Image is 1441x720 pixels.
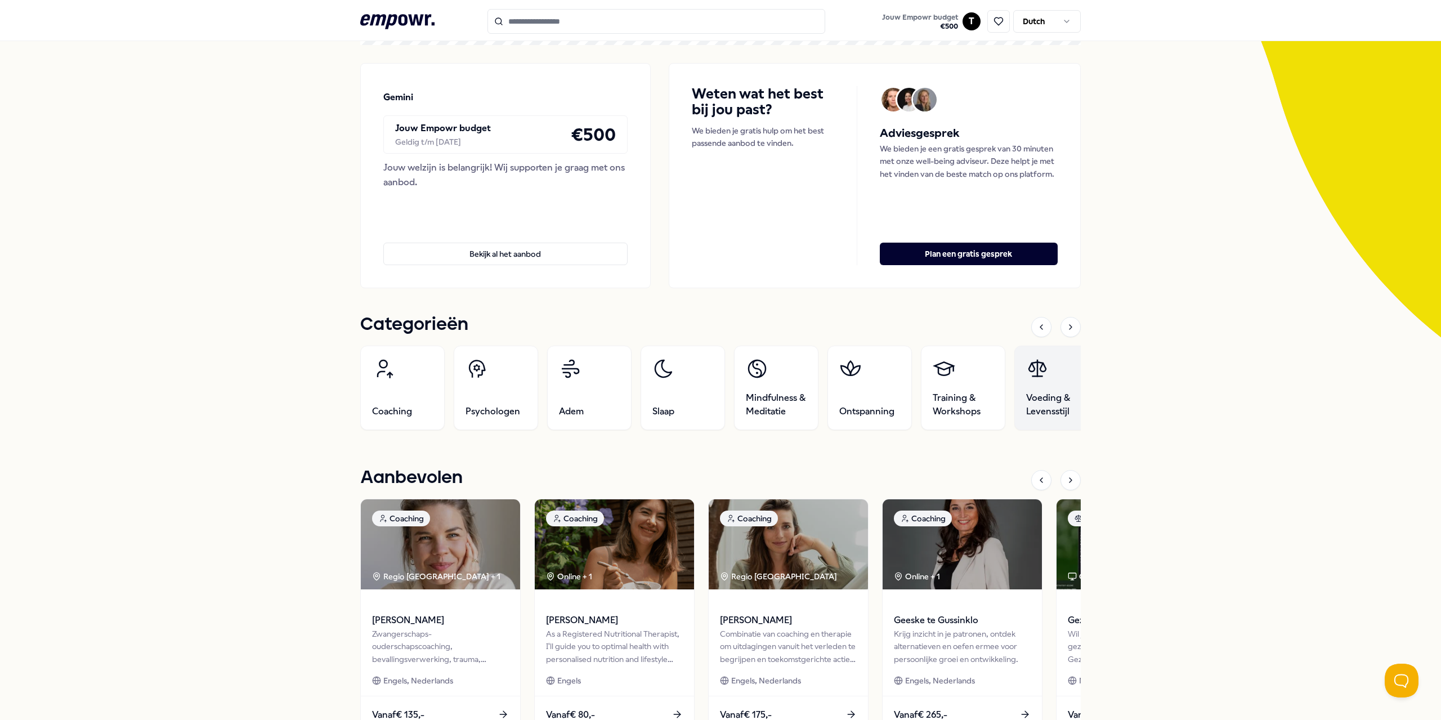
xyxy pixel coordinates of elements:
p: Jouw Empowr budget [395,121,491,136]
p: Gemini [383,90,413,105]
span: Voeding & Levensstijl [1026,391,1087,418]
button: Jouw Empowr budget€500 [880,11,960,33]
a: Ontspanning [827,346,912,430]
div: Online [1068,570,1103,583]
div: As a Registered Nutritional Therapist, I'll guide you to optimal health with personalised nutriti... [546,628,683,665]
div: Geldig t/m [DATE] [395,136,491,148]
h5: Adviesgesprek [880,124,1058,142]
span: Jouw Empowr budget [882,13,958,22]
span: Engels [557,674,581,687]
div: Regio [GEOGRAPHIC_DATA] [720,570,839,583]
span: [PERSON_NAME] [720,613,857,628]
a: Adem [547,346,632,430]
a: Coaching [360,346,445,430]
span: Ontspanning [839,405,894,418]
div: Coaching [372,511,430,526]
div: Online + 1 [546,570,592,583]
span: [PERSON_NAME] [372,613,509,628]
span: Engels, Nederlands [731,674,801,687]
img: package image [535,499,694,589]
div: Zwangerschaps- ouderschapscoaching, bevallingsverwerking, trauma, (prik)angst & stresscoaching. [372,628,509,665]
div: Wil je weten hoe het écht met je gezondheid gaat? De Gezondheidscheck meet 18 biomarkers voor een... [1068,628,1205,665]
span: € 500 [882,22,958,31]
div: Regio [GEOGRAPHIC_DATA] + 1 [372,570,500,583]
div: Jouw welzijn is belangrijk! Wij supporten je graag met ons aanbod. [383,160,628,189]
button: Plan een gratis gesprek [880,243,1058,265]
img: package image [709,499,868,589]
a: Bekijk al het aanbod [383,225,628,265]
img: package image [883,499,1042,589]
div: Coaching [720,511,778,526]
div: Online + 1 [894,570,940,583]
h1: Categorieën [360,311,468,339]
span: Engels, Nederlands [383,674,453,687]
a: Mindfulness & Meditatie [734,346,818,430]
p: We bieden je gratis hulp om het best passende aanbod te vinden. [692,124,834,150]
div: Coaching [894,511,952,526]
img: package image [1057,499,1216,589]
span: Mindfulness & Meditatie [746,391,807,418]
div: Voeding & Levensstijl [1068,511,1169,526]
span: Coaching [372,405,412,418]
a: Voeding & Levensstijl [1014,346,1099,430]
a: Slaap [641,346,725,430]
p: We bieden je een gratis gesprek van 30 minuten met onze well-being adviseur. Deze helpt je met he... [880,142,1058,180]
img: Avatar [897,88,921,111]
span: Psychologen [466,405,520,418]
button: T [963,12,981,30]
a: Psychologen [454,346,538,430]
h4: € 500 [571,120,616,149]
input: Search for products, categories or subcategories [487,9,825,34]
h1: Aanbevolen [360,464,463,492]
img: Avatar [913,88,937,111]
span: Engels, Nederlands [905,674,975,687]
span: [PERSON_NAME] [546,613,683,628]
span: Nederlands [1079,674,1121,687]
a: Jouw Empowr budget€500 [878,10,963,33]
button: Bekijk al het aanbod [383,243,628,265]
h4: Weten wat het best bij jou past? [692,86,834,118]
span: Geeske te Gussinklo [894,613,1031,628]
iframe: Help Scout Beacon - Open [1385,664,1418,697]
div: Combinatie van coaching en therapie om uitdagingen vanuit het verleden te begrijpen en toekomstge... [720,628,857,665]
img: package image [361,499,520,589]
span: Gezondheidscheck Compleet [1068,613,1205,628]
div: Krijg inzicht in je patronen, ontdek alternatieven en oefen ermee voor persoonlijke groei en ontw... [894,628,1031,665]
div: Coaching [546,511,604,526]
span: Training & Workshops [933,391,994,418]
span: Slaap [652,405,674,418]
span: Adem [559,405,584,418]
img: Avatar [881,88,905,111]
a: Training & Workshops [921,346,1005,430]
